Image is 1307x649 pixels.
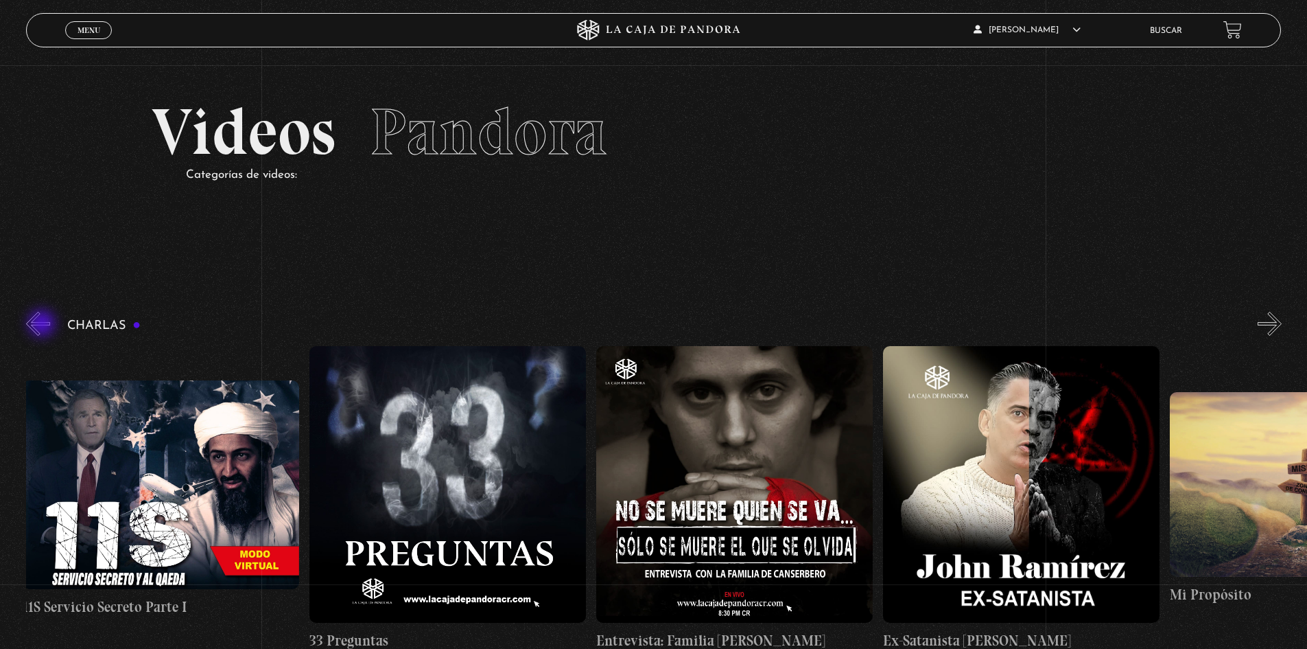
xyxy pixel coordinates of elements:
[67,319,141,332] h3: Charlas
[152,100,1155,165] h2: Videos
[974,26,1081,34] span: [PERSON_NAME]
[73,38,105,47] span: Cerrar
[370,93,607,171] span: Pandora
[26,312,50,336] button: Previous
[23,596,299,618] h4: 11S Servicio Secreto Parte I
[1150,27,1182,35] a: Buscar
[78,26,100,34] span: Menu
[1258,312,1282,336] button: Next
[1223,21,1242,39] a: View your shopping cart
[186,165,1155,186] p: Categorías de videos:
